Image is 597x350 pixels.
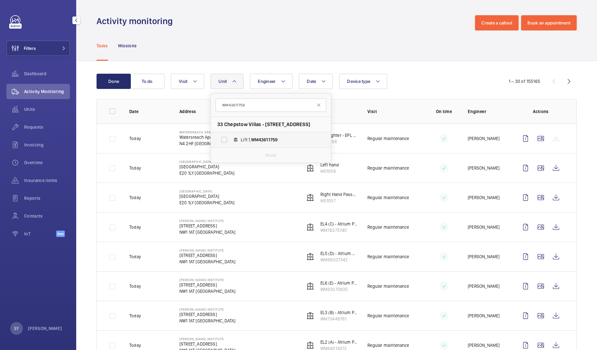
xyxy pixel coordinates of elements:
input: Search by unit or address [216,98,326,112]
p: Today [129,313,141,319]
img: elevator.svg [306,164,314,172]
span: Activity Monitoring [24,88,70,95]
p: [STREET_ADDRESS] [179,341,236,347]
p: EL2 (A) - Atrium Pass Lift [320,339,357,345]
p: [PERSON_NAME] [468,224,500,230]
p: Right Hand Passenger [320,191,357,198]
p: [PERSON_NAME] Institute [179,248,236,252]
span: Beta [56,231,65,237]
p: Watersreach Apartments [179,134,263,140]
p: [GEOGRAPHIC_DATA] [179,193,235,199]
span: Overtime [24,159,70,166]
p: [STREET_ADDRESS] [179,311,236,318]
p: [PERSON_NAME] [468,253,500,260]
p: NW1 1AT [GEOGRAPHIC_DATA] [179,259,236,265]
img: elevator.svg [306,341,314,349]
p: [STREET_ADDRESS] [179,282,236,288]
p: [GEOGRAPHIC_DATA] [179,164,235,170]
p: EL3 (B) - Atrium Pass Lift [320,309,357,316]
div: 1 – 30 of 155165 [509,78,540,84]
p: Today [129,165,141,171]
img: elevator.svg [306,253,314,260]
p: Missions [118,43,137,49]
span: 33 Chepstow Villas - [STREET_ADDRESS] [217,121,310,128]
p: N4 2HF [GEOGRAPHIC_DATA] [179,140,263,147]
button: Filters [6,41,70,56]
p: Firefighter - EPL Passenger Lift No 1 3-40 [320,132,357,138]
p: [PERSON_NAME] [468,194,500,201]
span: Reports [24,195,70,201]
p: Regular maintenance [367,313,409,319]
p: Engineer [468,108,508,115]
p: [PERSON_NAME] [28,325,62,332]
p: WM93070835 [320,286,357,293]
button: Unit [211,74,244,89]
p: [PERSON_NAME] Institute [179,307,236,311]
p: Regular maintenance [367,194,409,201]
p: Tasks [97,43,108,49]
button: Device type [339,74,387,89]
span: Requests [24,124,70,130]
p: M51057 [320,198,357,204]
p: Today [129,224,141,230]
p: NW1 1AT [GEOGRAPHIC_DATA] [179,318,236,324]
span: Contacts [24,213,70,219]
img: elevator.svg [306,223,314,231]
p: SY [14,325,19,332]
p: EL6 (E) - Atrium Pass Lift [320,280,357,286]
p: E20 1LY [GEOGRAPHIC_DATA] [179,199,235,206]
span: Insurance items [24,177,70,184]
p: [PERSON_NAME] Institute [179,278,236,282]
p: NW1 1AT [GEOGRAPHIC_DATA] [179,229,236,235]
p: Today [129,283,141,289]
p: [PERSON_NAME] Institute [179,337,236,341]
p: Today [129,342,141,348]
span: IoT [24,231,56,237]
p: Regular maintenance [367,224,409,230]
p: Visit [367,108,420,115]
p: [STREET_ADDRESS] [179,252,236,259]
p: [PERSON_NAME] [468,165,500,171]
p: Left hand [320,162,339,168]
span: WM43611759 [251,137,278,142]
span: Units [24,106,70,112]
h1: Activity monitoring [97,15,177,27]
p: Today [129,194,141,201]
p: WM73449761 [320,316,357,322]
button: Visit [171,74,204,89]
p: [PERSON_NAME] [468,283,500,289]
button: Book an appointment [521,15,577,30]
span: Engineer [258,79,276,84]
p: M55898 [320,138,357,145]
button: Done [97,74,131,89]
p: Today [129,253,141,260]
img: elevator.svg [306,282,314,290]
span: Date [307,79,316,84]
p: WM88307342 [320,257,357,263]
p: [GEOGRAPHIC_DATA] [179,160,235,164]
span: Device type [347,79,370,84]
p: EL4 (C) - Atrium Pass Lift [320,221,357,227]
p: Date [129,108,169,115]
span: Dashboard [24,71,70,77]
span: Unit [218,79,227,84]
p: [PERSON_NAME] [468,313,500,319]
button: Date [299,74,333,89]
p: Reset [265,152,276,158]
img: elevator.svg [306,312,314,320]
p: Regular maintenance [367,253,409,260]
p: Address [179,108,295,115]
p: NW1 1AT [GEOGRAPHIC_DATA] [179,288,236,294]
span: Invoicing [24,142,70,148]
p: Actions [518,108,564,115]
span: Visit [179,79,187,84]
p: [STREET_ADDRESS] [179,223,236,229]
p: Regular maintenance [367,135,409,142]
p: Today [129,135,141,142]
p: EL5 (D) - Atrium Pass Lift [320,250,357,257]
p: [PERSON_NAME] [468,135,500,142]
p: [GEOGRAPHIC_DATA] [179,189,235,193]
p: E20 1LY [GEOGRAPHIC_DATA] [179,170,235,176]
p: Regular maintenance [367,283,409,289]
p: Regular maintenance [367,342,409,348]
